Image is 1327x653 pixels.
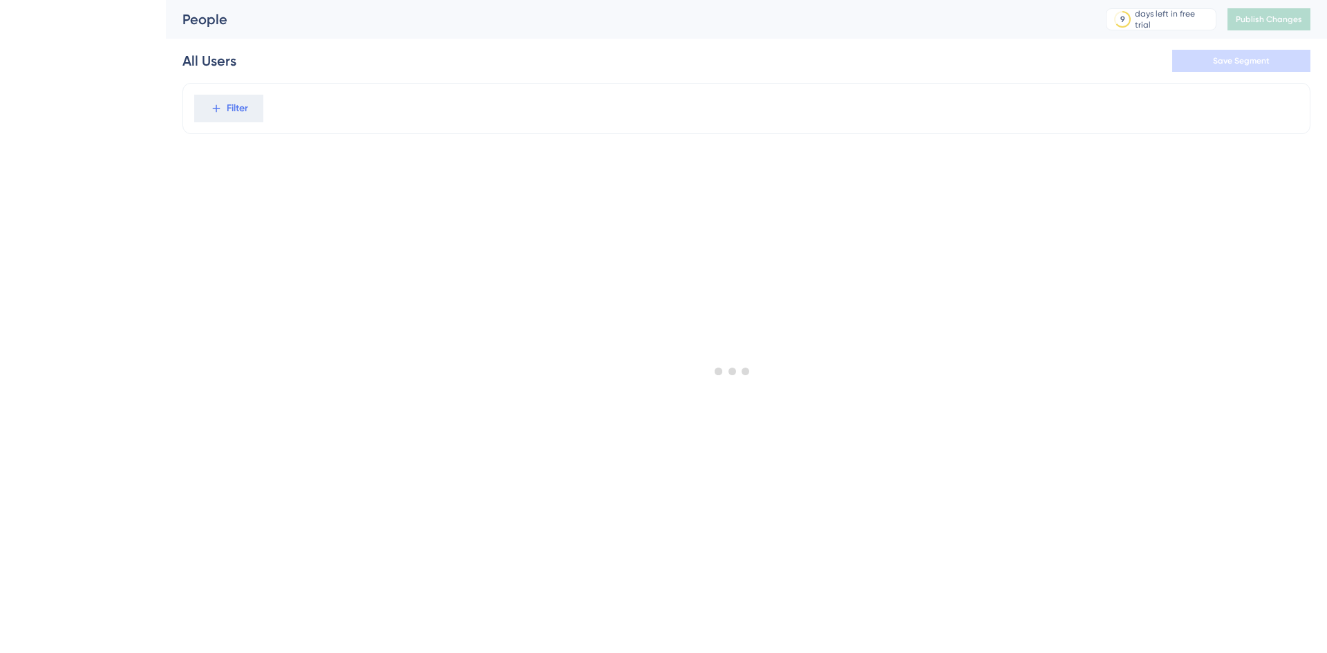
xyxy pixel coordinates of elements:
[1135,8,1212,30] div: days left in free trial
[182,10,1071,29] div: People
[1227,8,1310,30] button: Publish Changes
[182,51,236,70] div: All Users
[1236,14,1302,25] span: Publish Changes
[1213,55,1270,66] span: Save Segment
[1172,50,1310,72] button: Save Segment
[1120,14,1125,25] div: 9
